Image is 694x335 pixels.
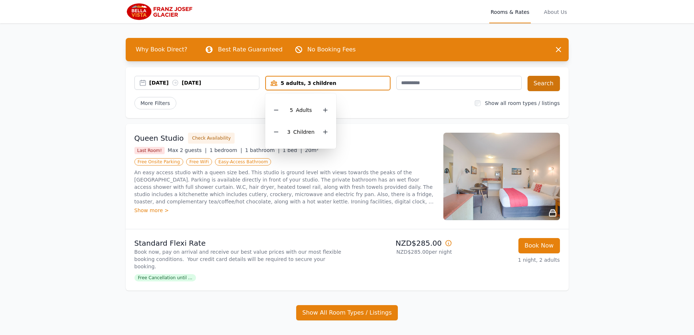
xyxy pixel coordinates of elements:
h3: Queen Studio [134,133,184,143]
span: Last Room! [134,147,165,154]
span: 20m² [305,147,318,153]
p: No Booking Fees [307,45,356,54]
p: Book now, pay on arrival and receive our best value prices with our most flexible booking conditi... [134,248,344,270]
button: Book Now [518,238,560,253]
div: [DATE] [DATE] [149,79,259,86]
p: Standard Flexi Rate [134,238,344,248]
span: 5 [290,107,293,113]
p: NZD$285.00 per night [350,248,452,256]
span: Max 2 guests | [168,147,207,153]
span: 1 bed | [283,147,302,153]
span: Why Book Direct? [130,42,193,57]
span: Child ren [293,129,314,135]
span: Adult s [296,107,312,113]
span: Free Cancellation until ... [134,274,196,281]
div: 5 adults, 3 children [266,79,390,87]
span: Free Onsite Parking [134,158,183,165]
p: 1 night, 2 adults [458,256,560,264]
span: Easy-Access Bathroom [215,158,271,165]
div: Show more > [134,207,435,214]
button: Show All Room Types / Listings [296,305,398,320]
button: Check Availability [188,133,235,144]
span: More Filters [134,97,176,109]
img: Bella Vista Franz Josef Glacier [126,3,196,20]
p: NZD$285.00 [350,238,452,248]
button: Search [528,76,560,91]
span: 3 [287,129,290,135]
span: 1 bedroom | [209,147,242,153]
span: Free WiFi [186,158,212,165]
p: An easy access studio with a queen size bed. This studio is ground level with views towards the p... [134,169,435,205]
label: Show all room types / listings [485,100,560,106]
p: Best Rate Guaranteed [218,45,282,54]
span: 1 bathroom | [245,147,280,153]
